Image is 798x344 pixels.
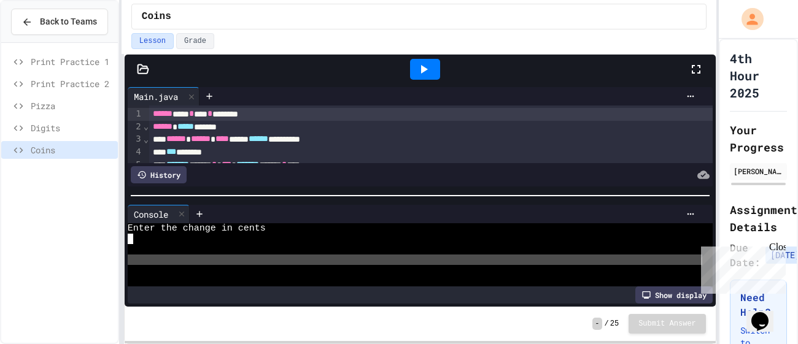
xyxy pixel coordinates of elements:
[128,87,199,105] div: Main.java
[729,5,767,33] div: My Account
[605,319,609,329] span: /
[131,166,187,183] div: History
[592,318,602,330] span: -
[128,121,143,134] div: 2
[40,15,97,28] span: Back to Teams
[31,55,113,68] span: Print Practice 1
[128,90,184,103] div: Main.java
[128,133,143,146] div: 3
[629,314,706,334] button: Submit Answer
[31,143,113,156] span: Coins
[128,208,174,221] div: Console
[128,159,143,172] div: 5
[610,319,619,329] span: 25
[746,295,786,332] iframe: chat widget
[730,201,787,235] h2: Assignment Details
[131,33,174,49] button: Lesson
[31,121,113,134] span: Digits
[143,121,149,131] span: Fold line
[730,50,787,101] h1: 4th Hour 2025
[734,166,783,177] div: [PERSON_NAME]
[142,9,171,24] span: Coins
[128,205,190,223] div: Console
[176,33,214,49] button: Grade
[635,286,713,304] div: Show display
[11,9,108,35] button: Back to Teams
[696,242,786,294] iframe: chat widget
[730,240,761,270] span: Due Date:
[638,319,696,329] span: Submit Answer
[128,146,143,159] div: 4
[128,223,266,234] span: Enter the change in cents
[730,121,787,156] h2: Your Progress
[5,5,85,78] div: Chat with us now!Close
[143,134,149,144] span: Fold line
[128,108,143,121] div: 1
[31,99,113,112] span: Pizza
[31,77,113,90] span: Print Practice 2
[740,290,777,319] h3: Need Help?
